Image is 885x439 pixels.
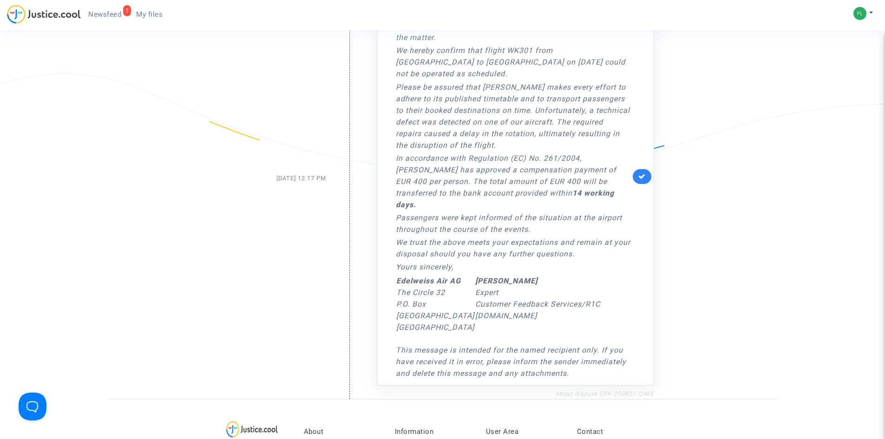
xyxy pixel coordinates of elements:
p: Yours sincerely, [396,261,630,273]
strong: [PERSON_NAME] [475,276,538,285]
p: The Circle 32 P.O. Box [GEOGRAPHIC_DATA] [GEOGRAPHIC_DATA] [396,275,474,333]
strong: Edelweiss Air AG [396,276,461,285]
img: 27626d57a3ba4a5b969f53e3f2c8e71c [853,7,866,20]
p: Contact [577,427,654,436]
img: jc-logo.svg [7,5,81,24]
p: About [304,427,381,436]
a: [DOMAIN_NAME] [475,311,537,320]
p: This message is intended for the named recipient only. If you have received it in error, please i... [396,344,630,379]
p: Passengers were kept informed of the situation at the airport throughout the course of the events. [396,212,630,235]
a: About dispute CFR-250827-Q4EE [555,390,654,397]
a: My files [129,7,170,21]
p: User Area [486,427,563,436]
p: We trust the above meets your expectations and remain at your disposal should you have any furthe... [396,236,630,260]
img: logo-lg.svg [226,421,278,438]
p: Information [395,427,472,436]
span: Newsfeed [88,10,121,19]
a: 1Newsfeed [81,7,129,21]
strong: 14 working days. [396,189,614,209]
iframe: Help Scout Beacon - Open [19,393,46,420]
p: Please be assured that [PERSON_NAME] makes every effort to adhere to its published timetable and ... [396,81,630,151]
span: My files [136,10,163,19]
p: We hereby confirm that flight WK301 from [GEOGRAPHIC_DATA] to [GEOGRAPHIC_DATA] on [DATE] could n... [396,45,630,79]
p: Expert Customer Feedback Services/R1C [475,275,600,333]
div: 1 [123,5,131,16]
p: In accordance with Regulation (EC) No. 261/2004, [PERSON_NAME] has approved a compensation paymen... [396,152,630,210]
